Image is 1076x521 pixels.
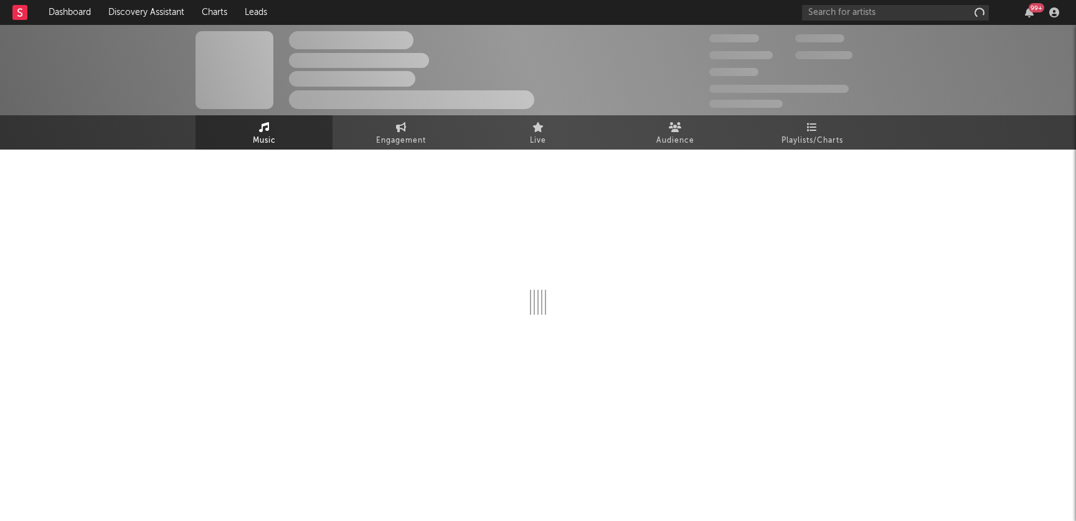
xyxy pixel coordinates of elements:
[802,5,989,21] input: Search for artists
[196,115,333,150] a: Music
[709,68,758,76] span: 100,000
[781,133,843,148] span: Playlists/Charts
[253,133,276,148] span: Music
[606,115,743,150] a: Audience
[709,34,759,42] span: 300,000
[795,51,852,59] span: 1,000,000
[709,85,849,93] span: 50,000,000 Monthly Listeners
[709,100,783,108] span: Jump Score: 85.0
[333,115,470,150] a: Engagement
[470,115,606,150] a: Live
[376,133,426,148] span: Engagement
[743,115,880,150] a: Playlists/Charts
[656,133,694,148] span: Audience
[1025,7,1034,17] button: 99+
[795,34,844,42] span: 100,000
[530,133,546,148] span: Live
[709,51,773,59] span: 50,000,000
[1029,3,1044,12] div: 99 +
